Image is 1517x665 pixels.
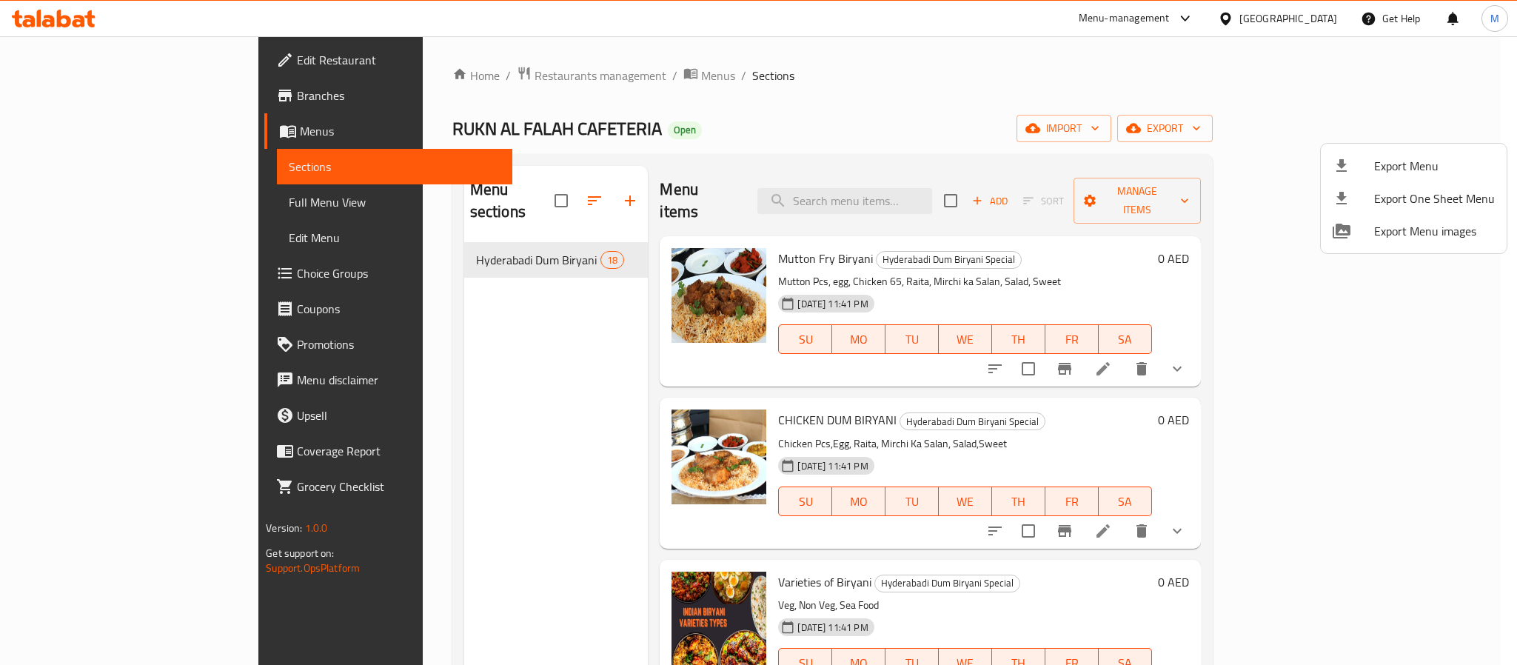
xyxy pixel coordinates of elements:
[1321,215,1507,247] li: Export Menu images
[1321,150,1507,182] li: Export menu items
[1374,190,1495,207] span: Export One Sheet Menu
[1374,157,1495,175] span: Export Menu
[1321,182,1507,215] li: Export one sheet menu items
[1374,222,1495,240] span: Export Menu images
